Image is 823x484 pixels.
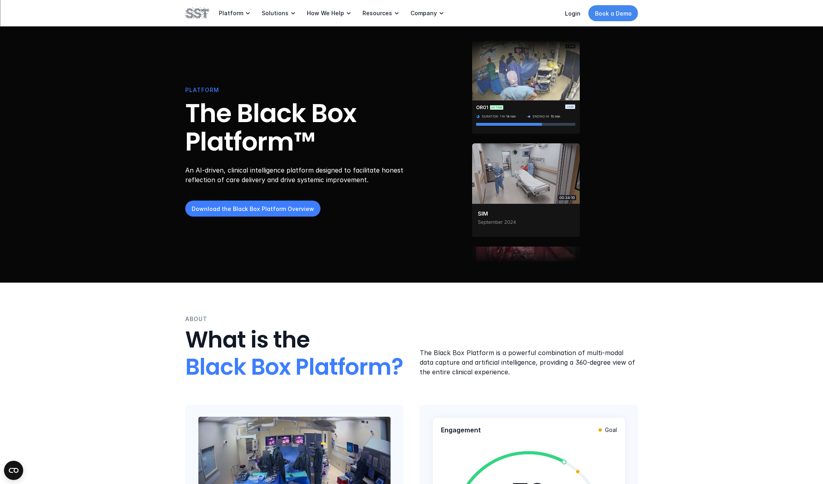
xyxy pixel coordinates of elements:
[185,351,403,383] span: Black Box Platform?
[472,38,579,131] img: Surgical staff in operating room
[185,324,310,355] span: What is the
[441,426,481,434] p: Engagement
[605,426,617,434] p: Goal
[420,348,638,377] p: The Black Box Platform is a powerful combination of multi-modal data capture and artificial intel...
[472,244,579,338] img: Surgical instrument inside of patient
[185,166,410,185] p: An AI-driven, clinical intelligence platform designed to facilitate honest reflection of care del...
[185,315,207,323] p: ABOUT
[185,201,320,217] a: Download the Black Box Platform Overview
[185,6,209,20] img: SST logo
[595,9,632,18] p: Book a Demo
[219,10,243,17] p: Platform
[4,461,23,480] button: Open CMP widget
[410,10,437,17] p: Company
[589,5,638,21] a: Book a Demo
[185,100,410,156] h1: The Black Box Platform™
[565,10,581,17] a: Login
[262,10,288,17] p: Solutions
[362,10,392,17] p: Resources
[192,205,314,213] p: Download the Black Box Platform Overview
[472,141,579,235] img: Two people walking through a trauma bay
[307,10,344,17] p: How We Help
[185,86,219,94] p: PLATFORM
